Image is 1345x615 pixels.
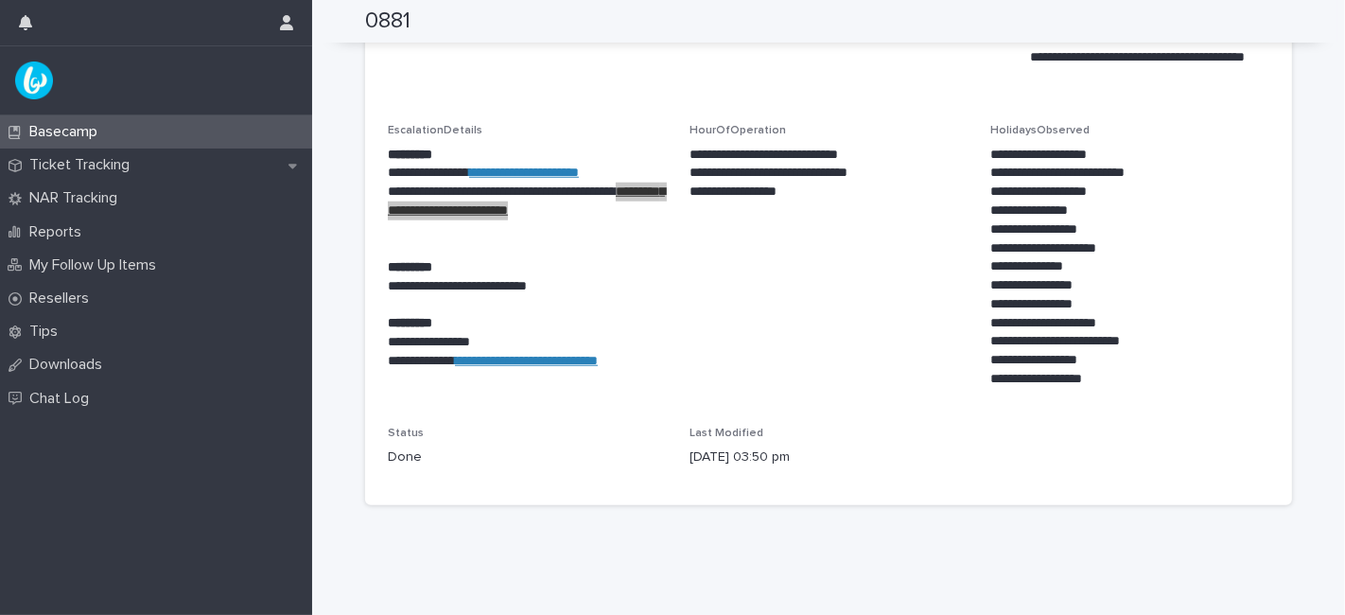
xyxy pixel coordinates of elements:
[388,428,424,439] span: Status
[22,223,96,241] p: Reports
[22,290,104,307] p: Resellers
[22,156,145,174] p: Ticket Tracking
[990,125,1090,136] span: HolidaysObserved
[690,448,969,467] p: [DATE] 03:50 pm
[22,189,132,207] p: NAR Tracking
[22,256,171,274] p: My Follow Up Items
[690,125,786,136] span: HourOfOperation
[22,123,113,141] p: Basecamp
[15,61,53,99] img: UPKZpZA3RCu7zcH4nw8l
[22,323,73,341] p: Tips
[690,428,763,439] span: Last Modified
[388,448,667,467] p: Done
[365,8,410,35] h2: 0881
[22,356,117,374] p: Downloads
[22,390,104,408] p: Chat Log
[388,125,482,136] span: EscalationDetails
